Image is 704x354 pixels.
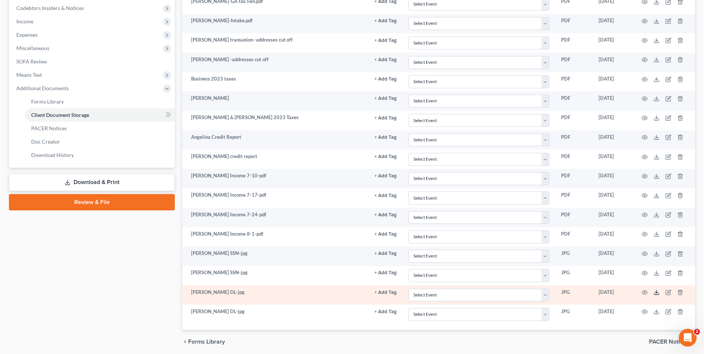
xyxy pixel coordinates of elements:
a: + Add Tag [374,269,397,276]
button: + Add Tag [374,77,397,82]
a: Doc Creator [25,135,175,148]
a: + Add Tag [374,250,397,257]
td: [PERSON_NAME] Income 7-17-pdf [182,189,368,208]
button: + Add Tag [374,290,397,295]
td: [PERSON_NAME] Income 7-10-pdf [182,169,368,188]
a: + Add Tag [374,308,397,315]
a: + Add Tag [374,289,397,296]
span: Expenses [16,32,37,38]
a: + Add Tag [374,36,397,43]
td: JPG [555,285,593,305]
td: [DATE] [593,150,633,169]
td: Angelina Credit Report [182,130,368,150]
span: Doc Creator [31,138,60,145]
td: PDF [555,111,593,130]
a: + Add Tag [374,75,397,82]
td: [PERSON_NAME] SSN-jpg [182,246,368,266]
td: [PERSON_NAME] SSN-jpg [182,266,368,285]
a: + Add Tag [374,211,397,218]
td: [DATE] [593,111,633,130]
td: [DATE] [593,208,633,227]
a: + Add Tag [374,17,397,24]
button: + Add Tag [374,193,397,198]
td: [PERSON_NAME] DL-jpg [182,285,368,305]
a: + Add Tag [374,230,397,237]
button: + Add Tag [374,174,397,178]
td: PDF [555,53,593,72]
a: + Add Tag [374,172,397,179]
button: + Add Tag [374,154,397,159]
td: [DATE] [593,305,633,324]
span: Miscellaneous [16,45,49,51]
button: + Add Tag [374,58,397,62]
span: 2 [694,329,700,335]
button: + Add Tag [374,96,397,101]
td: [PERSON_NAME] & [PERSON_NAME] 2023 Taxes [182,111,368,130]
button: + Add Tag [374,38,397,43]
td: [DATE] [593,53,633,72]
td: JPG [555,266,593,285]
td: [PERSON_NAME] transunion -addresses cut off [182,33,368,53]
span: Download History [31,152,74,158]
a: SOFA Review [10,55,175,68]
td: [DATE] [593,130,633,150]
td: [DATE] [593,72,633,91]
td: [PERSON_NAME] Income 8-1-pdf [182,227,368,246]
a: + Add Tag [374,95,397,102]
a: Client Document Storage [25,108,175,122]
span: PACER Notices [31,125,67,131]
button: + Add Tag [374,251,397,256]
td: JPG [555,305,593,324]
td: PDF [555,169,593,188]
td: [PERSON_NAME] DL-jpg [182,305,368,324]
a: + Add Tag [374,134,397,141]
td: PDF [555,33,593,53]
button: + Add Tag [374,232,397,237]
iframe: Intercom live chat [679,329,697,347]
td: PDF [555,189,593,208]
button: + Add Tag [374,271,397,275]
a: Forms Library [25,95,175,108]
td: [DATE] [593,266,633,285]
td: [PERSON_NAME] -addresses cut off [182,53,368,72]
span: SOFA Review [16,58,47,65]
td: PDF [555,130,593,150]
span: Forms Library [188,339,225,345]
button: + Add Tag [374,19,397,23]
td: [PERSON_NAME]-Intake.pdf [182,14,368,33]
td: [DATE] [593,189,633,208]
td: PDF [555,150,593,169]
td: [DATE] [593,285,633,305]
span: Income [16,18,33,24]
button: + Add Tag [374,309,397,314]
span: Forms Library [31,98,64,105]
a: Download & Print [9,174,175,191]
button: + Add Tag [374,116,397,121]
td: [PERSON_NAME] Income 7-24-pdf [182,208,368,227]
td: [DATE] [593,14,633,33]
td: [DATE] [593,91,633,111]
button: + Add Tag [374,213,397,217]
span: Additional Documents [16,85,69,91]
td: PDF [555,208,593,227]
a: + Add Tag [374,153,397,160]
td: [PERSON_NAME] [182,91,368,111]
span: Codebtors Insiders & Notices [16,5,84,11]
button: chevron_left Forms Library [182,339,225,345]
td: Business 2023 taxes [182,72,368,91]
td: PDF [555,91,593,111]
span: PACER Notices [649,339,689,345]
td: [DATE] [593,33,633,53]
td: PDF [555,227,593,246]
td: [PERSON_NAME] credit report [182,150,368,169]
a: + Add Tag [374,56,397,63]
td: [DATE] [593,169,633,188]
a: PACER Notices [25,122,175,135]
button: PACER Notices chevron_right [649,339,695,345]
a: Review & File [9,194,175,210]
td: [DATE] [593,227,633,246]
td: JPG [555,246,593,266]
td: PDF [555,72,593,91]
span: Client Document Storage [31,112,89,118]
a: + Add Tag [374,191,397,199]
